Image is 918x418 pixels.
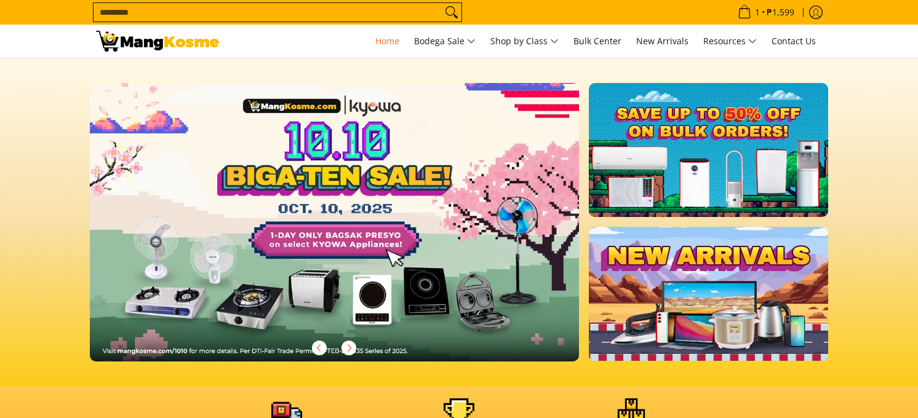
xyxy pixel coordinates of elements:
[765,25,822,58] a: Contact Us
[573,35,621,47] span: Bulk Center
[630,25,695,58] a: New Arrivals
[484,25,565,58] a: Shop by Class
[567,25,628,58] a: Bulk Center
[335,334,362,361] button: Next
[734,6,798,19] span: •
[490,34,559,49] span: Shop by Class
[90,83,618,381] a: More
[231,25,822,58] nav: Main Menu
[369,25,405,58] a: Home
[96,31,219,52] img: Mang Kosme: Your Home Appliances Warehouse Sale Partner!
[306,334,333,361] button: Previous
[753,8,762,17] span: 1
[697,25,763,58] a: Resources
[703,34,757,49] span: Resources
[772,35,816,47] span: Contact Us
[442,3,461,22] button: Search
[414,34,476,49] span: Bodega Sale
[408,25,482,58] a: Bodega Sale
[636,35,688,47] span: New Arrivals
[765,8,796,17] span: ₱1,599
[375,35,399,47] span: Home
